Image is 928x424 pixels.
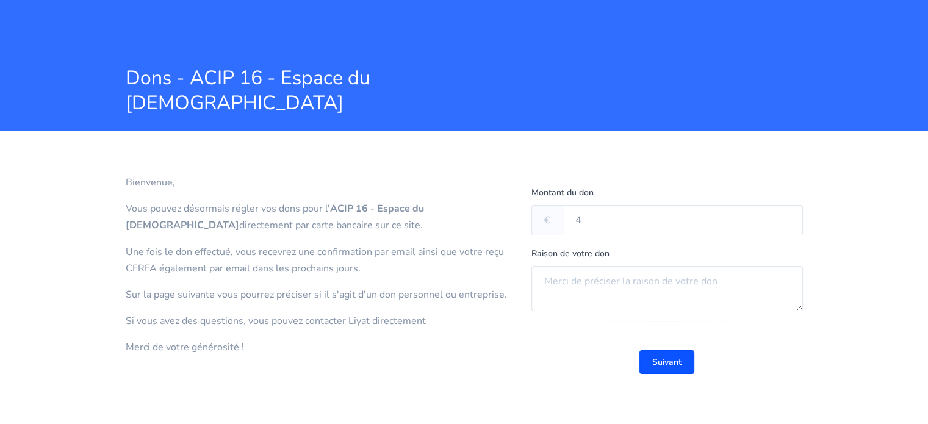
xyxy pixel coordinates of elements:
[639,350,694,374] button: Suivant
[531,246,610,261] label: Raison de votre don
[126,339,513,356] p: Merci de votre générosité !
[126,65,571,116] span: Dons - ACIP 16 - Espace du [DEMOGRAPHIC_DATA]
[531,205,563,235] span: €
[126,174,513,191] p: Bienvenue,
[126,201,513,234] p: Vous pouvez désormais régler vos dons pour l' directement par carte bancaire sur ce site.
[563,205,803,235] input: Entrez le montant de votre don
[531,185,594,200] label: Montant du don
[126,244,513,277] p: Une fois le don effectué, vous recevrez une confirmation par email ainsi que votre reçu CERFA éga...
[126,287,513,303] p: Sur la page suivante vous pourrez préciser si il s'agit d'un don personnel ou entreprise.
[126,313,513,329] p: Si vous avez des questions, vous pouvez contacter Liyat directement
